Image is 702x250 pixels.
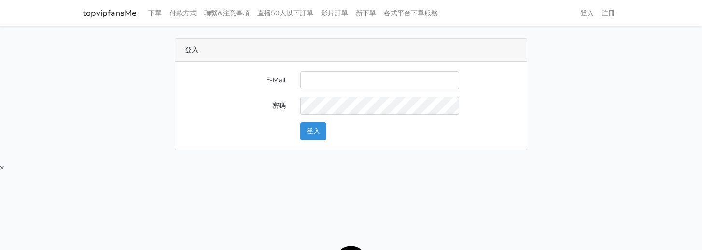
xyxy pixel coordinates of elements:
label: 密碼 [178,97,293,115]
a: 登入 [576,4,598,23]
button: 登入 [300,122,326,140]
a: topvipfansMe [83,4,137,23]
a: 聯繫&注意事項 [200,4,253,23]
label: E-Mail [178,71,293,89]
a: 新下單 [352,4,380,23]
a: 下單 [144,4,166,23]
a: 各式平台下單服務 [380,4,442,23]
a: 註冊 [598,4,619,23]
a: 直播50人以下訂單 [253,4,317,23]
a: 付款方式 [166,4,200,23]
a: 影片訂單 [317,4,352,23]
div: 登入 [175,39,527,62]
